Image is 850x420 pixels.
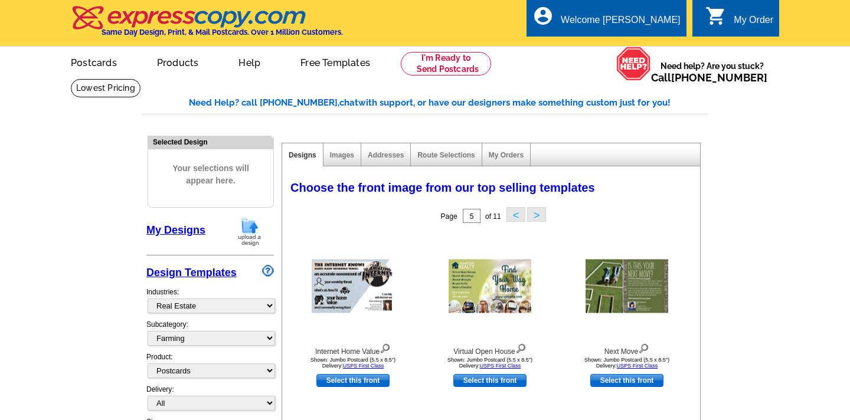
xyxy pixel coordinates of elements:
[506,207,525,222] button: <
[651,60,773,84] span: Need help? Are you stuck?
[102,28,343,37] h4: Same Day Design, Print, & Mail Postcards. Over 1 Million Customers.
[485,212,501,221] span: of 11
[425,357,555,369] div: Shown: Jumbo Postcard (5.5 x 8.5") Delivery:
[146,319,274,352] div: Subcategory:
[561,15,680,31] div: Welcome [PERSON_NAME]
[651,71,767,84] span: Call
[262,265,274,277] img: design-wizard-help-icon.png
[234,216,265,247] img: upload-design
[425,341,555,357] div: Virtual Open House
[617,363,658,369] a: USPS First Class
[71,14,343,37] a: Same Day Design, Print, & Mail Postcards. Over 1 Million Customers.
[146,384,274,416] div: Delivery:
[339,97,358,108] span: chat
[705,5,727,27] i: shopping_cart
[189,96,708,110] div: Need Help? call [PHONE_NUMBER], with support, or have our designers make something custom just fo...
[52,48,136,76] a: Postcards
[453,374,527,387] a: use this design
[220,48,279,76] a: Help
[705,13,773,28] a: shopping_cart My Order
[590,374,663,387] a: use this design
[288,341,418,357] div: Internet Home Value
[138,48,218,76] a: Products
[562,357,692,369] div: Shown: Jumbo Postcard (5.5 x 8.5") Delivery:
[157,150,264,199] span: Your selections will appear here.
[316,374,390,387] a: use this design
[312,260,394,313] img: Internet Home Value
[282,48,389,76] a: Free Templates
[734,15,773,31] div: My Order
[616,47,651,81] img: help
[288,357,418,369] div: Shown: Jumbo Postcard (5.5 x 8.5") Delivery:
[480,363,521,369] a: USPS First Class
[330,151,354,159] a: Images
[441,212,457,221] span: Page
[527,207,546,222] button: >
[146,267,237,278] a: Design Templates
[146,224,205,236] a: My Designs
[449,260,531,313] img: Virtual Open House
[515,341,527,354] img: view design details
[562,341,692,357] div: Next Move
[343,363,384,369] a: USPS First Class
[638,341,649,354] img: view design details
[290,181,595,194] span: Choose the front image from our top selling templates
[671,71,767,84] a: [PHONE_NUMBER]
[146,352,274,384] div: Product:
[417,151,475,159] a: Route Selections
[146,281,274,319] div: Industries:
[380,341,391,354] img: view design details
[586,260,668,313] img: Next Move
[489,151,524,159] a: My Orders
[289,151,316,159] a: Designs
[532,5,554,27] i: account_circle
[148,136,273,147] div: Selected Design
[368,151,404,159] a: Addresses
